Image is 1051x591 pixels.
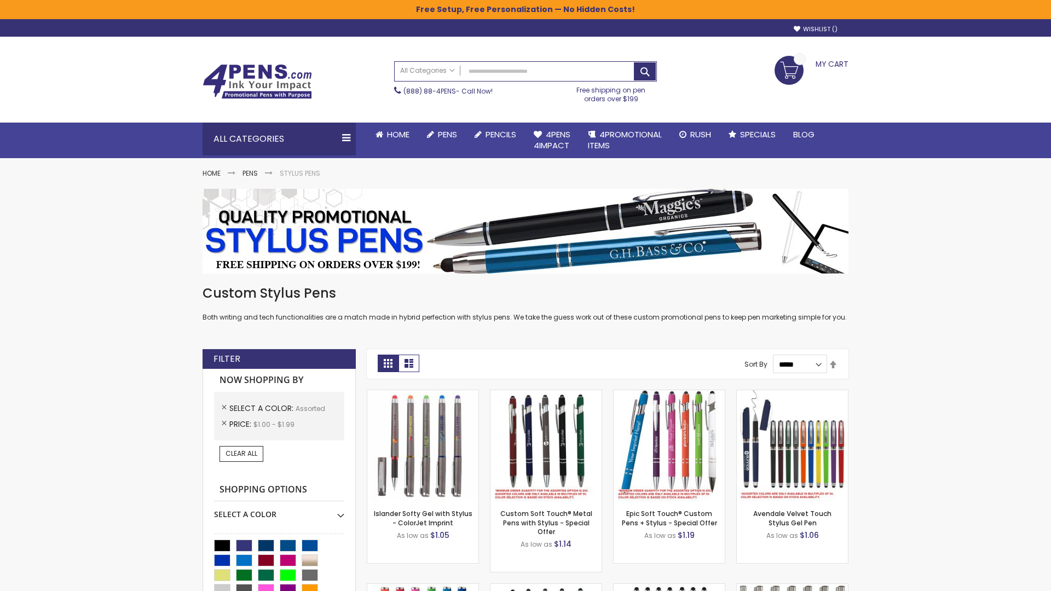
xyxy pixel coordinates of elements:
[387,129,409,140] span: Home
[229,403,296,414] span: Select A Color
[203,123,356,155] div: All Categories
[671,123,720,147] a: Rush
[521,540,552,549] span: As low as
[744,360,767,369] label: Sort By
[203,64,312,99] img: 4Pens Custom Pens and Promotional Products
[554,538,571,549] span: $1.14
[395,62,460,80] a: All Categories
[214,501,344,520] div: Select A Color
[280,169,320,178] strong: Stylus Pens
[486,129,516,140] span: Pencils
[418,123,466,147] a: Pens
[203,285,848,322] div: Both writing and tech functionalities are a match made in hybrid perfection with stylus pens. We ...
[737,390,848,501] img: Avendale Velvet Touch Stylus Gel Pen-Assorted
[614,390,725,501] img: 4P-MS8B-Assorted
[403,86,493,96] span: - Call Now!
[490,390,602,399] a: Custom Soft Touch® Metal Pens with Stylus-Assorted
[579,123,671,158] a: 4PROMOTIONALITEMS
[367,390,478,501] img: Islander Softy Gel with Stylus - ColorJet Imprint-Assorted
[367,123,418,147] a: Home
[229,419,253,430] span: Price
[784,123,823,147] a: Blog
[214,478,344,502] strong: Shopping Options
[800,530,819,541] span: $1.06
[242,169,258,178] a: Pens
[438,129,457,140] span: Pens
[500,509,592,536] a: Custom Soft Touch® Metal Pens with Stylus - Special Offer
[430,530,449,541] span: $1.05
[378,355,399,372] strong: Grid
[203,285,848,302] h1: Custom Stylus Pens
[720,123,784,147] a: Specials
[534,129,570,151] span: 4Pens 4impact
[614,390,725,399] a: 4P-MS8B-Assorted
[466,123,525,147] a: Pencils
[220,446,263,461] a: Clear All
[766,531,798,540] span: As low as
[753,509,831,527] a: Avendale Velvet Touch Stylus Gel Pen
[565,82,657,103] div: Free shipping on pen orders over $199
[678,530,695,541] span: $1.19
[397,531,429,540] span: As low as
[367,390,478,399] a: Islander Softy Gel with Stylus - ColorJet Imprint-Assorted
[690,129,711,140] span: Rush
[737,390,848,399] a: Avendale Velvet Touch Stylus Gel Pen-Assorted
[203,189,848,274] img: Stylus Pens
[214,369,344,392] strong: Now Shopping by
[588,129,662,151] span: 4PROMOTIONAL ITEMS
[374,509,472,527] a: Islander Softy Gel with Stylus - ColorJet Imprint
[213,353,240,365] strong: Filter
[622,509,717,527] a: Epic Soft Touch® Custom Pens + Stylus - Special Offer
[403,86,456,96] a: (888) 88-4PENS
[794,25,838,33] a: Wishlist
[296,404,325,413] span: Assorted
[203,169,221,178] a: Home
[525,123,579,158] a: 4Pens4impact
[740,129,776,140] span: Specials
[226,449,257,458] span: Clear All
[253,420,294,429] span: $1.00 - $1.99
[793,129,815,140] span: Blog
[400,66,455,75] span: All Categories
[644,531,676,540] span: As low as
[490,390,602,501] img: Custom Soft Touch® Metal Pens with Stylus-Assorted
